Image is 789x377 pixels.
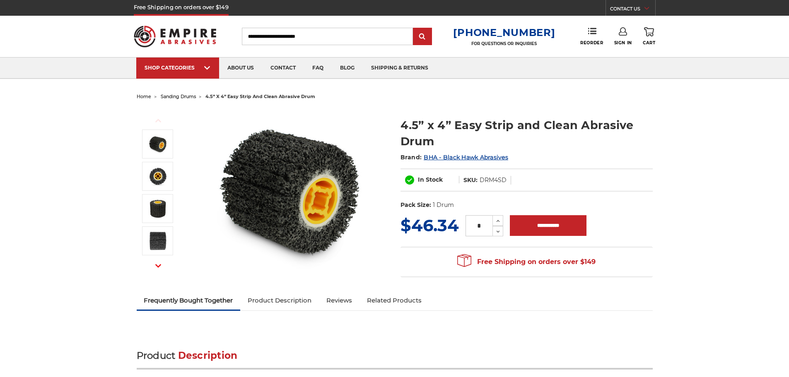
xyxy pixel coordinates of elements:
[147,231,168,251] img: strip it abrasive drum
[137,291,241,310] a: Frequently Bought Together
[332,58,363,79] a: blog
[453,41,555,46] p: FOR QUESTIONS OR INQUIRIES
[480,176,507,185] dd: DRM4SD
[262,58,304,79] a: contact
[401,154,422,161] span: Brand:
[610,4,655,16] a: CONTACT US
[424,154,508,161] a: BHA - Black Hawk Abrasives
[580,40,603,46] span: Reorder
[148,112,168,130] button: Previous
[161,94,196,99] a: sanding drums
[614,40,632,46] span: Sign In
[453,26,555,38] a: [PHONE_NUMBER]
[401,201,431,209] dt: Pack Size:
[147,166,168,187] img: quad key arbor stripping drum
[208,108,373,274] img: 4.5 inch x 4 inch paint stripping drum
[134,20,217,53] img: Empire Abrasives
[148,257,168,275] button: Next
[240,291,319,310] a: Product Description
[205,94,315,99] span: 4.5” x 4” easy strip and clean abrasive drum
[145,65,211,71] div: SHOP CATEGORIES
[147,134,168,154] img: 4.5 inch x 4 inch paint stripping drum
[137,350,176,361] span: Product
[401,215,459,235] span: $46.34
[319,291,360,310] a: Reviews
[137,94,151,99] a: home
[463,176,478,185] dt: SKU:
[178,350,238,361] span: Description
[147,198,168,219] img: strip it abrasive drum
[643,27,655,46] a: Cart
[401,117,653,149] h1: 4.5” x 4” Easy Strip and Clean Abrasive Drum
[304,58,332,79] a: faq
[414,29,431,45] input: Submit
[418,176,443,183] span: In Stock
[360,291,429,310] a: Related Products
[433,201,454,209] dd: 1 Drum
[643,40,655,46] span: Cart
[363,58,437,79] a: shipping & returns
[580,27,603,45] a: Reorder
[457,254,596,270] span: Free Shipping on orders over $149
[219,58,262,79] a: about us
